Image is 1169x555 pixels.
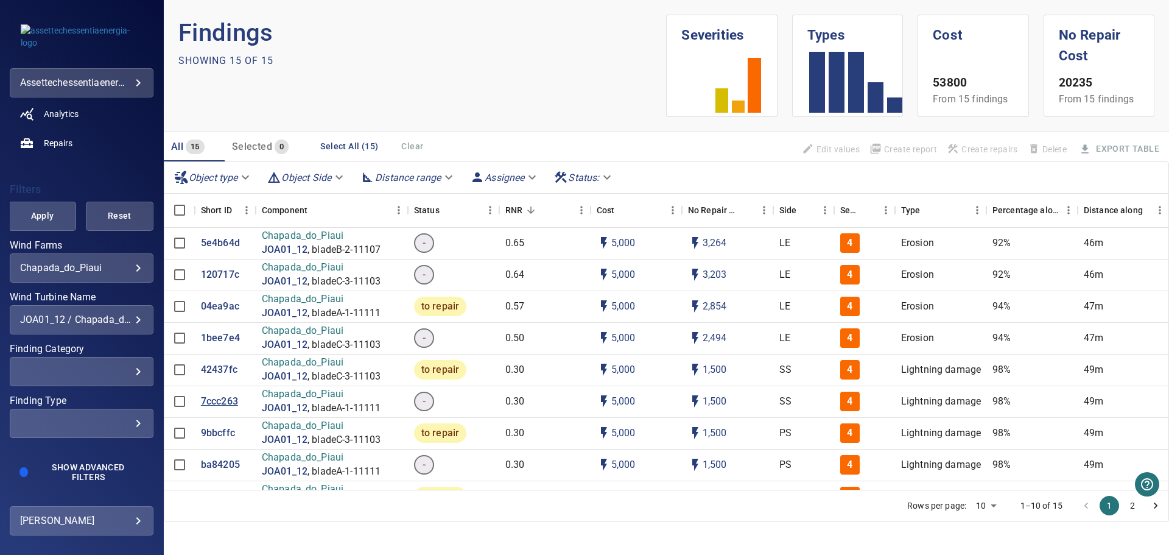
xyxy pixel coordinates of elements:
[505,363,525,377] p: 0.30
[201,268,239,282] a: 120717c
[703,300,727,314] p: 2,854
[1084,363,1103,377] p: 49m
[1084,458,1103,472] p: 49m
[901,268,934,282] p: Erosion
[942,139,1023,160] span: Apply the latest inspection filter to create repairs
[779,331,790,345] p: LE
[933,74,1013,92] p: 53800
[256,193,408,227] div: Component
[20,511,143,531] div: [PERSON_NAME]
[597,394,611,409] svg: Auto cost
[901,395,981,409] p: Lightning damage
[505,490,525,504] p: 0.30
[262,433,307,447] p: JOA01_12
[847,331,852,345] p: 4
[101,208,138,224] span: Reset
[262,465,307,479] p: JOA01_12
[24,208,61,224] span: Apply
[307,338,381,352] p: , bladeC-3-11103
[1084,236,1103,250] p: 46m
[415,458,433,472] span: -
[1059,201,1078,219] button: Menu
[262,387,381,401] p: Chapada_do_Piaui
[597,236,611,250] svg: Auto cost
[307,370,381,384] p: , bladeC-3-11103
[901,331,934,345] p: Erosion
[307,465,381,479] p: , bladeA-1-11111
[688,331,703,345] svg: Auto impact
[549,167,619,188] div: Status:
[703,490,727,504] p: 1,500
[968,201,986,219] button: Menu
[201,331,240,345] a: 1bee7e4
[171,141,183,152] span: All
[703,426,727,440] p: 1,500
[201,426,235,440] a: 9bbcffc
[485,172,524,183] em: Assignee
[307,275,381,289] p: , bladeC-3-11103
[779,268,790,282] p: LE
[971,497,1000,515] div: 10
[597,362,611,377] svg: Auto cost
[688,426,703,440] svg: Auto impact
[262,451,381,465] p: Chapada_do_Piaui
[597,193,615,227] div: The base labour and equipment costs to repair the finding. Does not include the loss of productio...
[201,300,239,314] a: 04ea9ac
[9,202,76,231] button: Apply
[44,137,72,149] span: Repairs
[901,426,981,440] p: Lightning damage
[611,458,636,472] p: 5,000
[688,267,703,282] svg: Auto impact
[688,394,703,409] svg: Auto impact
[901,193,921,227] div: Type
[262,243,307,257] p: JOA01_12
[597,426,611,440] svg: Auto cost
[201,490,237,504] p: d4f852c
[281,172,331,183] em: Object Side
[847,268,852,282] p: 4
[703,395,727,409] p: 1,500
[414,193,440,227] div: Status
[773,193,834,227] div: Side
[178,15,667,51] p: Findings
[1100,496,1119,515] button: page 1
[201,458,240,472] p: ba84205
[847,395,852,409] p: 4
[189,172,238,183] em: Object type
[611,363,636,377] p: 5,000
[779,193,797,227] div: Side
[201,193,232,227] div: Short ID
[1020,500,1063,512] p: 1–10 of 15
[992,395,1011,409] p: 98%
[440,202,457,219] button: Sort
[681,15,762,46] h1: Severities
[688,458,703,472] svg: Auto impact
[21,24,142,49] img: assettechessentiaenergia-logo
[522,202,539,219] button: Sort
[262,483,381,497] p: Chapada_do_Piaui
[703,363,727,377] p: 1,500
[201,363,237,377] p: 42437fc
[779,236,790,250] p: LE
[262,324,381,338] p: Chapada_do_Piaui
[1023,139,1072,160] span: Findings that are included in repair orders can not be deleted
[1084,268,1103,282] p: 46m
[169,167,258,188] div: Object type
[10,241,153,250] label: Wind Farms
[10,99,153,129] a: analytics noActive
[992,236,1011,250] p: 92%
[262,193,307,227] div: Component
[1059,15,1139,66] h1: No Repair Cost
[10,409,153,438] div: Finding Type
[807,15,888,46] h1: Types
[505,458,525,472] p: 0.30
[986,193,1078,227] div: Percentage along
[10,357,153,386] div: Finding Category
[860,202,877,219] button: Sort
[33,458,144,487] button: Show Advanced Filters
[505,236,525,250] p: 0.65
[307,433,381,447] p: , bladeC-3-11103
[738,202,755,219] button: Sort
[703,268,727,282] p: 3,203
